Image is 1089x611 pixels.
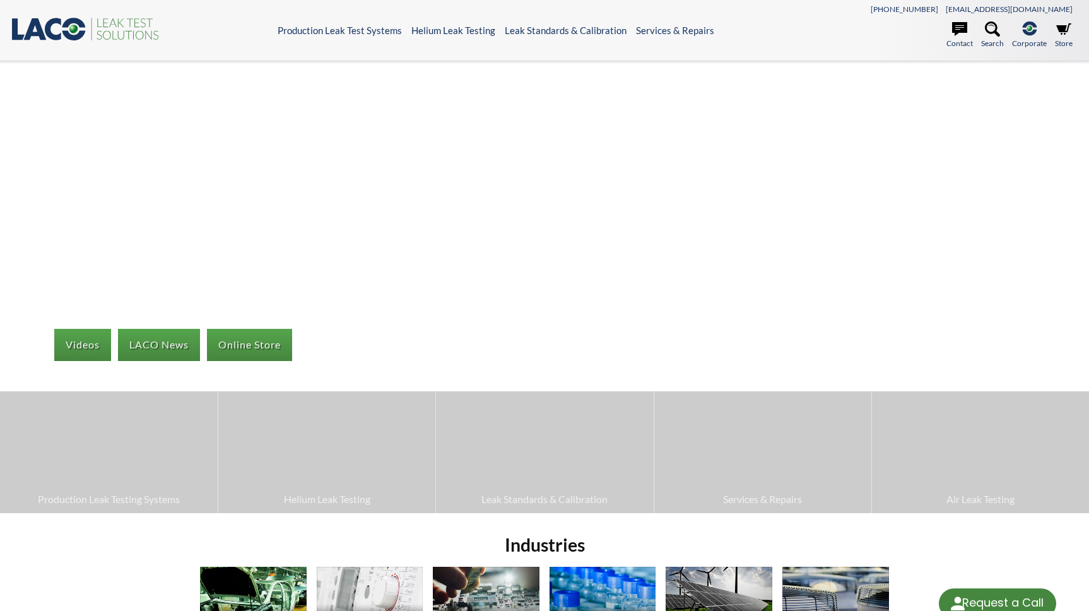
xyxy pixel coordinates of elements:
span: Corporate [1012,37,1047,49]
span: Production Leak Testing Systems [6,491,211,507]
span: Helium Leak Testing [225,491,429,507]
a: LACO News [118,329,200,360]
span: Leak Standards & Calibration [442,491,647,507]
a: Online Store [207,329,292,360]
a: Contact [946,21,973,49]
a: Services & Repairs [654,391,871,513]
a: Leak Standards & Calibration [436,391,653,513]
a: Air Leak Testing [872,391,1089,513]
span: Air Leak Testing [878,491,1083,507]
a: Services & Repairs [636,25,714,36]
a: Helium Leak Testing [411,25,495,36]
a: Production Leak Test Systems [278,25,402,36]
a: Videos [54,329,111,360]
a: Search [981,21,1004,49]
a: Helium Leak Testing [218,391,435,513]
h2: Industries [195,533,893,557]
a: Leak Standards & Calibration [505,25,627,36]
a: [PHONE_NUMBER] [871,4,938,14]
a: [EMAIL_ADDRESS][DOMAIN_NAME] [946,4,1073,14]
a: Store [1055,21,1073,49]
span: Services & Repairs [661,491,865,507]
